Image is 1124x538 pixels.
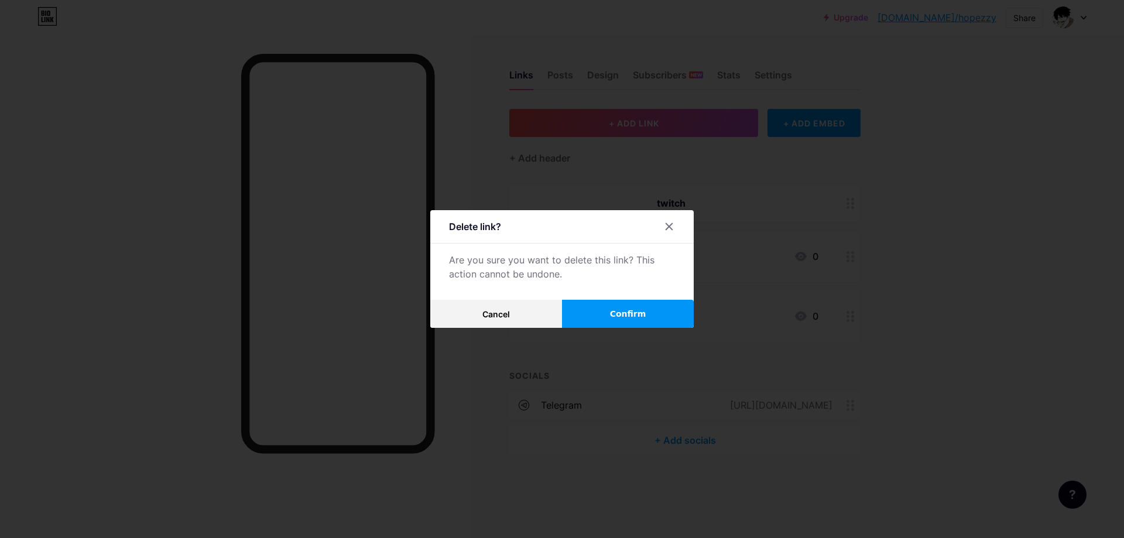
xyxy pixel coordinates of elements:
[449,253,675,281] div: Are you sure you want to delete this link? This action cannot be undone.
[430,300,562,328] button: Cancel
[449,220,501,234] div: Delete link?
[482,309,510,319] span: Cancel
[610,308,646,320] span: Confirm
[562,300,694,328] button: Confirm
